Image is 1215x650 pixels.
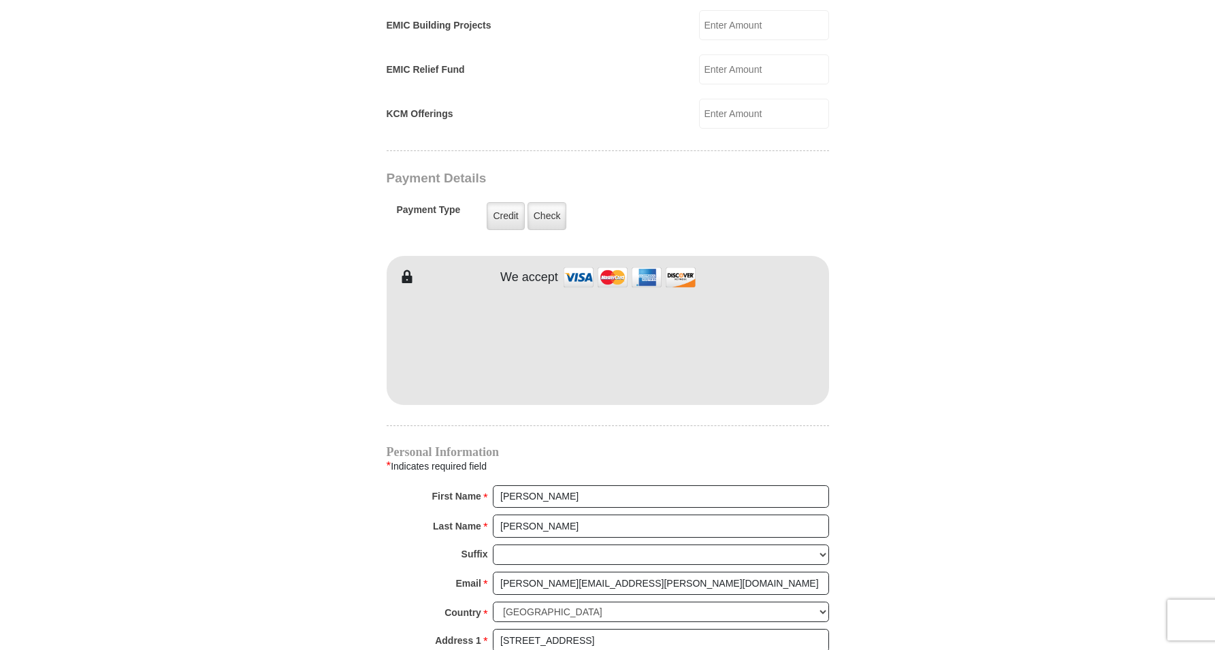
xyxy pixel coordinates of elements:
label: Credit [487,202,524,230]
input: Enter Amount [699,10,829,40]
strong: Address 1 [435,631,481,650]
h3: Payment Details [387,171,734,186]
strong: Email [456,574,481,593]
label: KCM Offerings [387,107,453,121]
label: Check [528,202,567,230]
strong: First Name [432,487,481,506]
h4: We accept [500,270,558,285]
input: Enter Amount [699,99,829,129]
strong: Last Name [433,517,481,536]
strong: Country [444,603,481,622]
img: credit cards accepted [562,263,698,292]
h5: Payment Type [397,204,461,223]
strong: Suffix [461,545,488,564]
h4: Personal Information [387,446,829,457]
label: EMIC Building Projects [387,18,491,33]
input: Enter Amount [699,54,829,84]
label: EMIC Relief Fund [387,63,465,77]
div: Indicates required field [387,457,829,475]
